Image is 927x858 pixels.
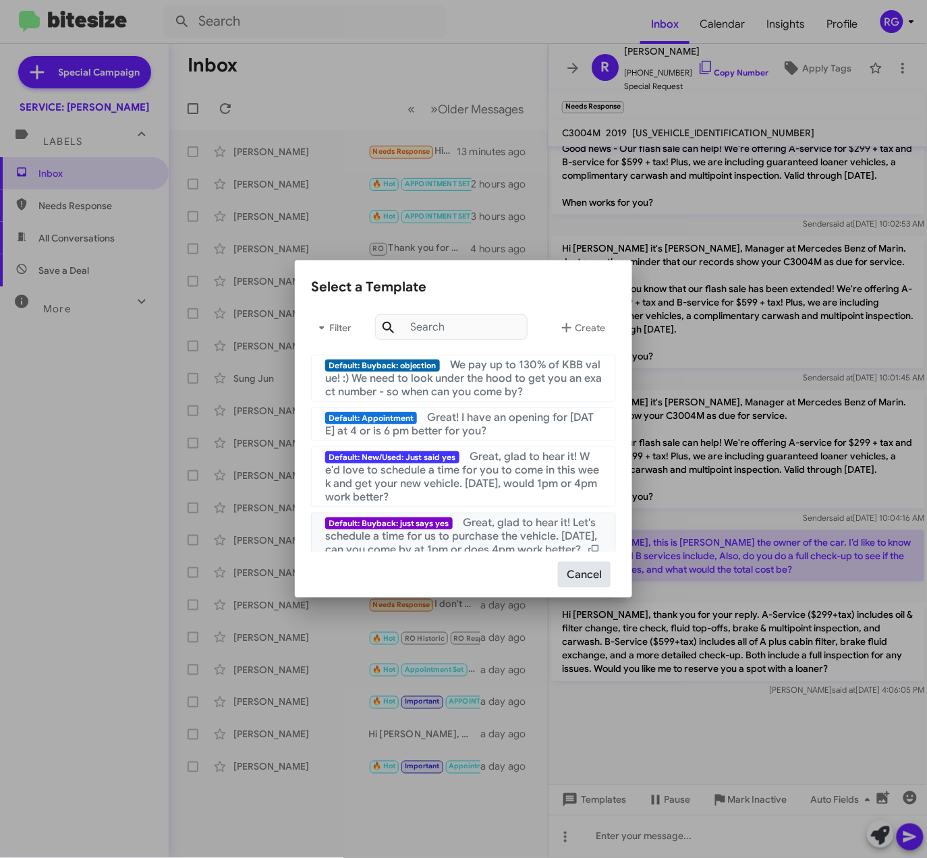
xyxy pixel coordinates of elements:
span: Default: Buyback: objection [325,360,440,372]
span: Default: Appointment [325,412,417,424]
span: Great! I have an opening for [DATE] at 4 or is 6 pm better for you? [325,411,594,438]
input: Search [375,314,528,340]
button: Cancel [558,562,611,588]
span: Create [559,316,605,340]
button: Create [548,312,616,344]
span: Default: New/Used: Just said yes [325,451,459,463]
button: Filter [311,312,354,344]
span: We pay up to 130% of KBB value! :) We need to look under the hood to get you an exact number - so... [325,358,602,399]
span: Great, glad to hear it! We'd love to schedule a time for you to come in this week and get your ne... [325,450,599,504]
span: Great, glad to hear it! Let's schedule a time for us to purchase the vehicle. [DATE], can you com... [325,516,597,556]
span: Default: Buyback: just says yes [325,517,453,530]
span: Filter [311,316,354,340]
div: Select a Template [311,277,616,298]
